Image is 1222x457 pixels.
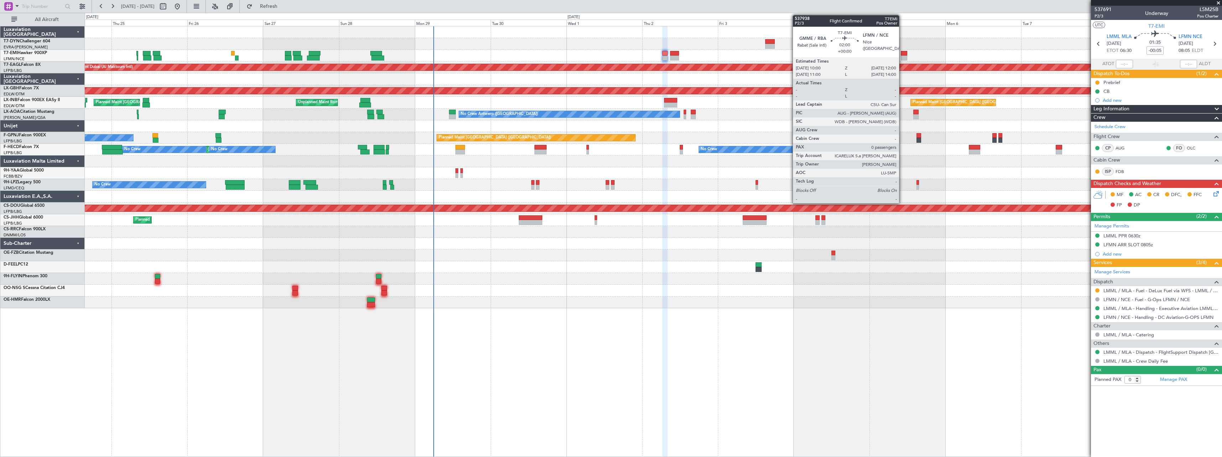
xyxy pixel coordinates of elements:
a: CS-DOUGlobal 6500 [4,204,45,208]
a: T7-EMIHawker 900XP [4,51,47,55]
div: CP [1102,144,1114,152]
a: CS-JHHGlobal 6000 [4,215,43,220]
div: Mon 6 [945,20,1021,26]
span: D-FEEL [4,262,18,267]
span: ALDT [1199,61,1211,68]
span: P2/3 [1095,13,1112,19]
input: --:-- [1116,60,1133,68]
a: LFPB/LBG [4,221,22,226]
label: Planned PAX [1095,376,1121,383]
span: LFMN NCE [1179,33,1202,41]
span: Leg Information [1093,105,1129,113]
a: LFPB/LBG [4,68,22,73]
span: OE-FZB [4,251,19,255]
div: Wed 1 [566,20,642,26]
div: - [855,150,870,154]
a: LX-INBFalcon 900EX EASy II [4,98,60,102]
span: CS-RRC [4,227,19,231]
span: T7-EMI [4,51,17,55]
a: 9H-YAAGlobal 5000 [4,168,44,173]
span: T7-DYN [4,39,20,43]
div: Prebrief [1103,79,1120,85]
span: (0/0) [1196,366,1207,373]
span: Dispatch Checks and Weather [1093,180,1161,188]
span: 01:35 [1149,39,1161,46]
div: Add new [1103,97,1218,103]
a: Manage PAX [1160,376,1187,383]
span: LMML MLA [1107,33,1132,41]
a: LFMN / NCE - Handling - DC Aviation-G-OPS LFMN [1103,314,1213,320]
a: EVRA/[PERSON_NAME] [4,44,48,50]
a: LFPB/LBG [4,209,22,214]
a: [PERSON_NAME]/QSA [4,115,46,120]
span: Services [1093,259,1112,267]
a: LMML / MLA - Crew Daily Fee [1103,358,1168,364]
a: OLC [1187,145,1203,151]
span: Refresh [254,4,284,9]
span: (1/2) [1196,70,1207,77]
a: FDB [1116,168,1132,175]
a: EDLW/DTM [4,103,25,109]
div: No Crew Antwerp ([GEOGRAPHIC_DATA]) [461,109,538,120]
div: No Crew [94,179,111,190]
span: FFC [1194,191,1202,199]
div: WSSL [870,145,885,149]
div: Planned Maint [GEOGRAPHIC_DATA] ([GEOGRAPHIC_DATA]) [96,97,208,108]
div: CB [1103,88,1109,94]
a: LFMN / NCE - Fuel - G-Ops LFMN / NCE [1103,296,1190,303]
span: LSM25B [1197,6,1218,13]
span: F-HECD [4,145,19,149]
span: (2/2) [1196,212,1207,220]
span: Cabin Crew [1093,156,1120,164]
button: All Aircraft [8,14,77,25]
span: DFC, [1171,191,1182,199]
div: - [870,150,885,154]
span: ATOT [1102,61,1114,68]
span: Others [1093,340,1109,348]
a: LFMD/CEQ [4,185,24,191]
a: LMML / MLA - Dispatch - FlightSupport Dispatch [GEOGRAPHIC_DATA] [1103,349,1218,355]
a: LX-GBHFalcon 7X [4,86,39,90]
span: Dispatch To-Dos [1093,70,1129,78]
a: OE-FZBCitation Mustang [4,251,53,255]
div: Sat 27 [263,20,339,26]
span: CR [1153,191,1159,199]
div: [DATE] [568,14,580,20]
a: DNMM/LOS [4,232,26,238]
a: T7-EAGLFalcon 8X [4,63,41,67]
div: LFMN ARR SLOT 0805z [1103,242,1153,248]
a: LX-AOACitation Mustang [4,110,54,114]
span: CS-JHH [4,215,19,220]
a: LFPB/LBG [4,138,22,144]
a: LMML / MLA - Fuel - DeLux Fuel via WFS - LMML / MLA [1103,288,1218,294]
a: F-HECDFalcon 7X [4,145,39,149]
div: LMML PPR 0630z [1103,233,1140,239]
input: Trip Number [22,1,63,12]
a: AUG [1116,145,1132,151]
a: 9H-FLYINPhenom 300 [4,274,47,278]
span: Charter [1093,322,1111,330]
span: LX-GBH [4,86,19,90]
span: 9H-YAA [4,168,20,173]
div: Sun 5 [869,20,945,26]
span: 9H-FLYIN [4,274,22,278]
a: Manage Permits [1095,223,1129,230]
div: Planned Maint [GEOGRAPHIC_DATA] ([GEOGRAPHIC_DATA]) [135,215,247,225]
span: 08:05 [1179,47,1190,54]
a: FCBB/BZV [4,174,22,179]
span: F-GPNJ [4,133,19,137]
a: F-GPNJFalcon 900EX [4,133,46,137]
div: Thu 2 [642,20,718,26]
div: Sat 4 [794,20,869,26]
span: T7-EAGL [4,63,21,67]
a: T7-DYNChallenger 604 [4,39,50,43]
div: No Crew [211,144,228,155]
span: ETOT [1107,47,1118,54]
div: ISP [1102,168,1114,175]
a: OO-NSG SCessna Citation CJ4 [4,286,65,290]
span: [DATE] [1107,40,1121,47]
div: Planned Maint [GEOGRAPHIC_DATA] ([GEOGRAPHIC_DATA]) [439,132,551,143]
span: LX-INB [4,98,17,102]
a: OE-HMRFalcon 2000LX [4,298,50,302]
div: Planned Maint Dubai (Al Maktoum Intl) [63,62,133,73]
